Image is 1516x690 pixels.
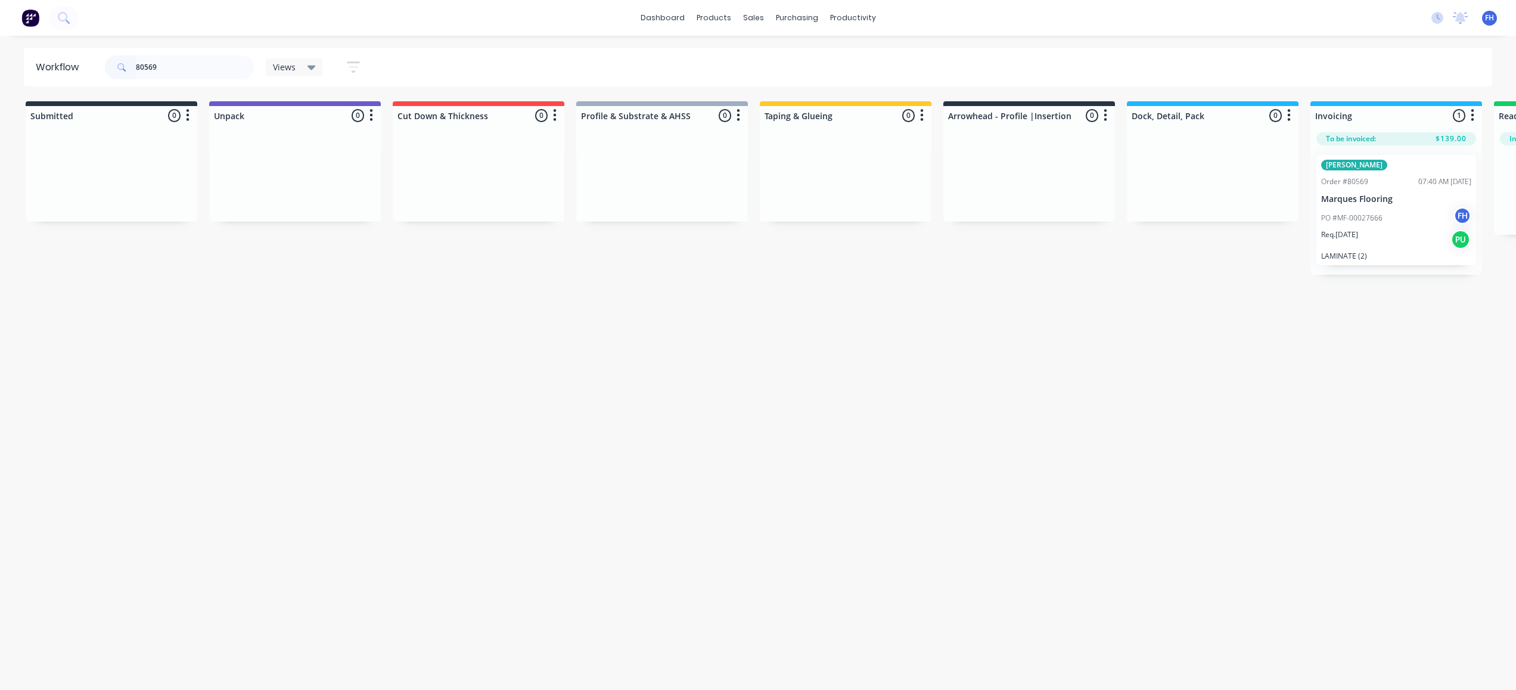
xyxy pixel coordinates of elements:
[1326,133,1376,144] span: To be invoiced:
[36,60,85,74] div: Workflow
[770,9,824,27] div: purchasing
[1321,229,1358,240] p: Req. [DATE]
[1321,251,1471,260] p: LAMINATE (2)
[21,9,39,27] img: Factory
[136,55,254,79] input: Search for orders...
[1321,194,1471,204] p: Marques Flooring
[1451,230,1470,249] div: PU
[1321,176,1368,187] div: Order #80569
[1418,176,1471,187] div: 07:40 AM [DATE]
[691,9,737,27] div: products
[1321,213,1383,223] p: PO #MF-00027666
[1316,155,1476,265] div: [PERSON_NAME]Order #8056907:40 AM [DATE]Marques FlooringPO #MF-00027666FHReq.[DATE]PULAMINATE (2)
[635,9,691,27] a: dashboard
[1321,160,1387,170] div: [PERSON_NAME]
[1485,13,1494,23] span: FH
[1436,133,1467,144] span: $139.00
[273,61,296,73] span: Views
[1453,207,1471,225] div: FH
[824,9,882,27] div: productivity
[737,9,770,27] div: sales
